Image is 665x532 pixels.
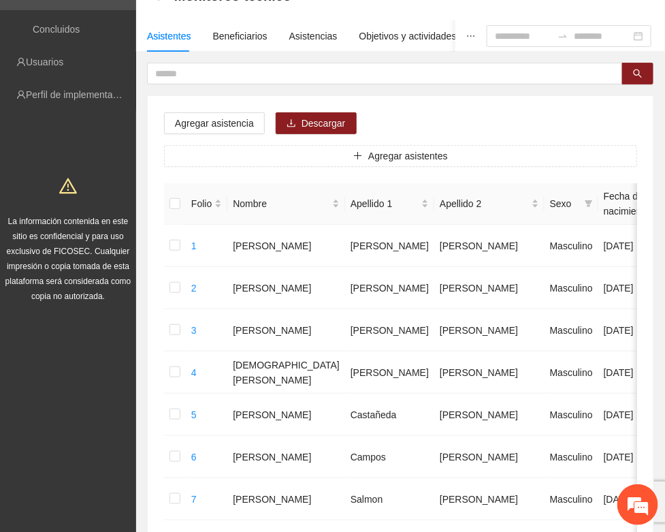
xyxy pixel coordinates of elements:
[227,351,345,394] td: [DEMOGRAPHIC_DATA][PERSON_NAME]
[147,29,191,44] div: Asistentes
[598,183,655,225] th: Fecha de nacimiento
[175,116,254,131] span: Agregar asistencia
[368,148,448,163] span: Agregar asistentes
[227,394,345,436] td: [PERSON_NAME]
[345,225,434,267] td: [PERSON_NAME]
[345,394,434,436] td: Castañeda
[345,351,434,394] td: [PERSON_NAME]
[434,478,545,520] td: [PERSON_NAME]
[223,7,256,40] div: Minimizar ventana de chat en vivo
[227,225,345,267] td: [PERSON_NAME]
[191,196,212,211] span: Folio
[622,63,653,84] button: search
[233,196,329,211] span: Nombre
[191,367,197,378] a: 4
[191,240,197,251] a: 1
[557,31,568,42] span: swap-right
[289,29,338,44] div: Asistencias
[434,351,545,394] td: [PERSON_NAME]
[287,119,296,129] span: download
[59,177,77,195] span: warning
[33,24,80,35] a: Concluidos
[276,112,357,134] button: downloadDescargar
[191,409,197,420] a: 5
[545,225,598,267] td: Masculino
[345,478,434,520] td: Salmon
[598,309,655,351] td: [DATE]
[545,267,598,309] td: Masculino
[434,309,545,351] td: [PERSON_NAME]
[545,351,598,394] td: Masculino
[434,436,545,478] td: [PERSON_NAME]
[79,182,188,319] span: Estamos en línea.
[227,183,345,225] th: Nombre
[213,29,267,44] div: Beneficiarios
[227,267,345,309] td: [PERSON_NAME]
[434,225,545,267] td: [PERSON_NAME]
[434,267,545,309] td: [PERSON_NAME]
[545,478,598,520] td: Masculino
[345,267,434,309] td: [PERSON_NAME]
[598,436,655,478] td: [DATE]
[26,57,63,67] a: Usuarios
[633,69,643,80] span: search
[71,69,229,87] div: Chatee con nosotros ahora
[26,89,132,100] a: Perfil de implementadora
[598,478,655,520] td: [DATE]
[545,394,598,436] td: Masculino
[545,436,598,478] td: Masculino
[466,31,476,41] span: ellipsis
[191,452,197,463] a: 6
[345,436,434,478] td: Campos
[186,183,227,225] th: Folio
[455,20,487,52] button: ellipsis
[598,394,655,436] td: [DATE]
[550,196,579,211] span: Sexo
[585,200,593,208] span: filter
[598,267,655,309] td: [DATE]
[302,116,346,131] span: Descargar
[191,325,197,336] a: 3
[227,478,345,520] td: [PERSON_NAME]
[440,196,529,211] span: Apellido 2
[164,145,637,167] button: plusAgregar asistentes
[545,309,598,351] td: Masculino
[227,309,345,351] td: [PERSON_NAME]
[227,436,345,478] td: [PERSON_NAME]
[598,351,655,394] td: [DATE]
[434,183,545,225] th: Apellido 2
[598,225,655,267] td: [DATE]
[557,31,568,42] span: to
[353,151,363,162] span: plus
[5,217,131,301] span: La información contenida en este sitio es confidencial y para uso exclusivo de FICOSEC. Cualquier...
[7,372,259,420] textarea: Escriba su mensaje y pulse “Intro”
[345,183,434,225] th: Apellido 1
[191,494,197,505] a: 7
[434,394,545,436] td: [PERSON_NAME]
[351,196,419,211] span: Apellido 1
[164,112,265,134] button: Agregar asistencia
[359,29,457,44] div: Objetivos y actividades
[582,193,596,214] span: filter
[345,309,434,351] td: [PERSON_NAME]
[191,283,197,294] a: 2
